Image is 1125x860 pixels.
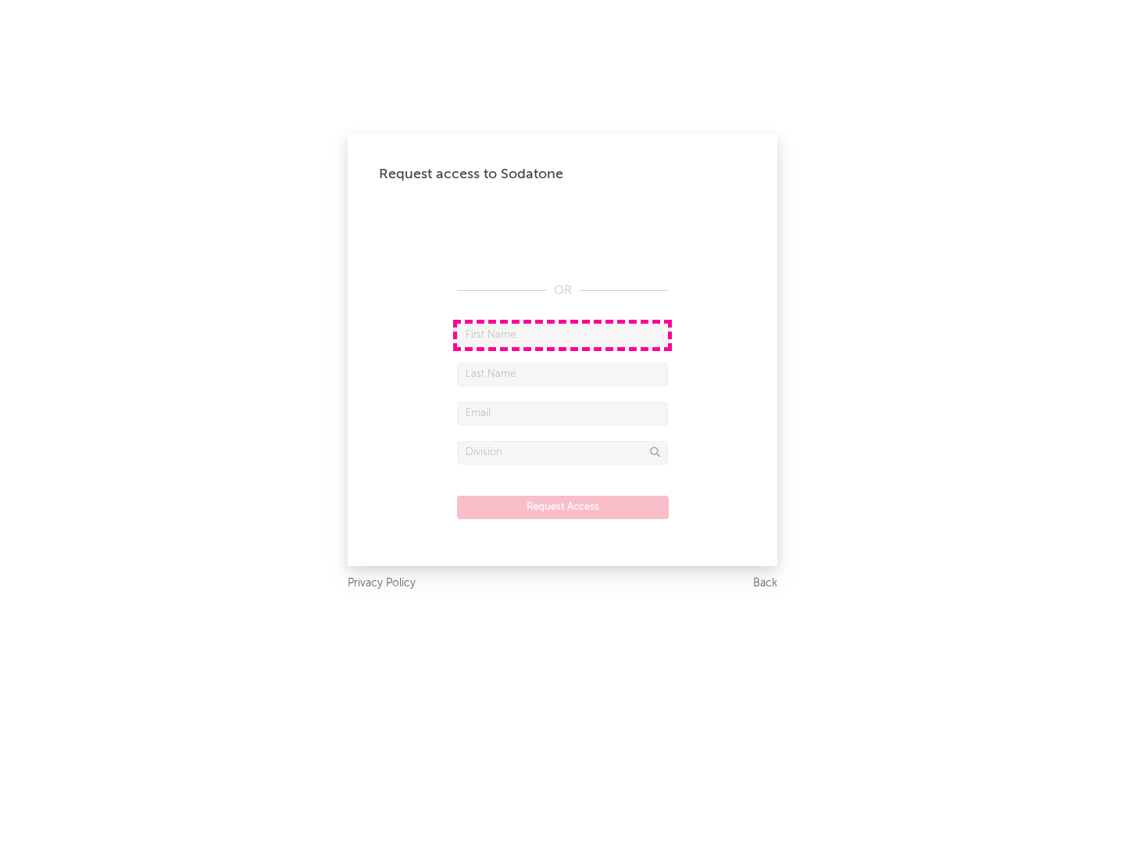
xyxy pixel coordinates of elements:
[457,363,668,386] input: Last Name
[457,324,668,347] input: First Name
[753,574,777,593] a: Back
[457,402,668,425] input: Email
[457,281,668,300] div: OR
[379,165,746,184] div: Request access to Sodatone
[348,574,416,593] a: Privacy Policy
[457,441,668,464] input: Division
[457,496,669,519] button: Request Access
